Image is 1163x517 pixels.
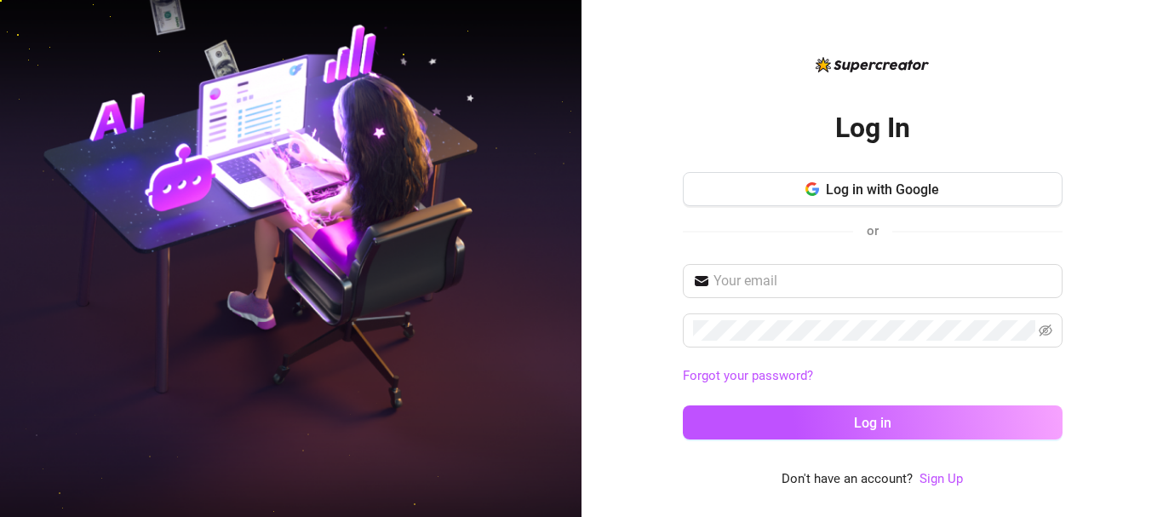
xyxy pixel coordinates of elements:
span: Log in [854,415,891,431]
a: Forgot your password? [683,366,1063,387]
span: or [867,223,879,238]
button: Log in with Google [683,172,1063,206]
span: Don't have an account? [782,469,913,490]
img: logo-BBDzfeDw.svg [816,57,929,72]
span: Log in with Google [826,181,939,198]
a: Sign Up [920,469,963,490]
h2: Log In [835,111,910,146]
a: Forgot your password? [683,368,813,383]
button: Log in [683,405,1063,439]
input: Your email [713,271,1052,291]
span: eye-invisible [1039,324,1052,337]
a: Sign Up [920,471,963,486]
